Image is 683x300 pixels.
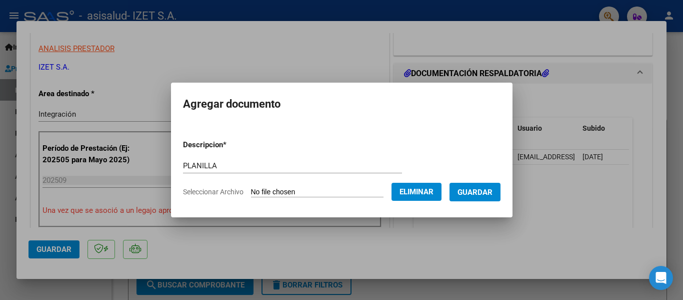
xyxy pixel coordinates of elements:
[183,188,243,196] span: Seleccionar Archivo
[457,188,492,197] span: Guardar
[399,187,433,196] span: Eliminar
[649,266,673,290] div: Open Intercom Messenger
[449,183,500,201] button: Guardar
[183,139,278,151] p: Descripcion
[183,95,500,114] h2: Agregar documento
[391,183,441,201] button: Eliminar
